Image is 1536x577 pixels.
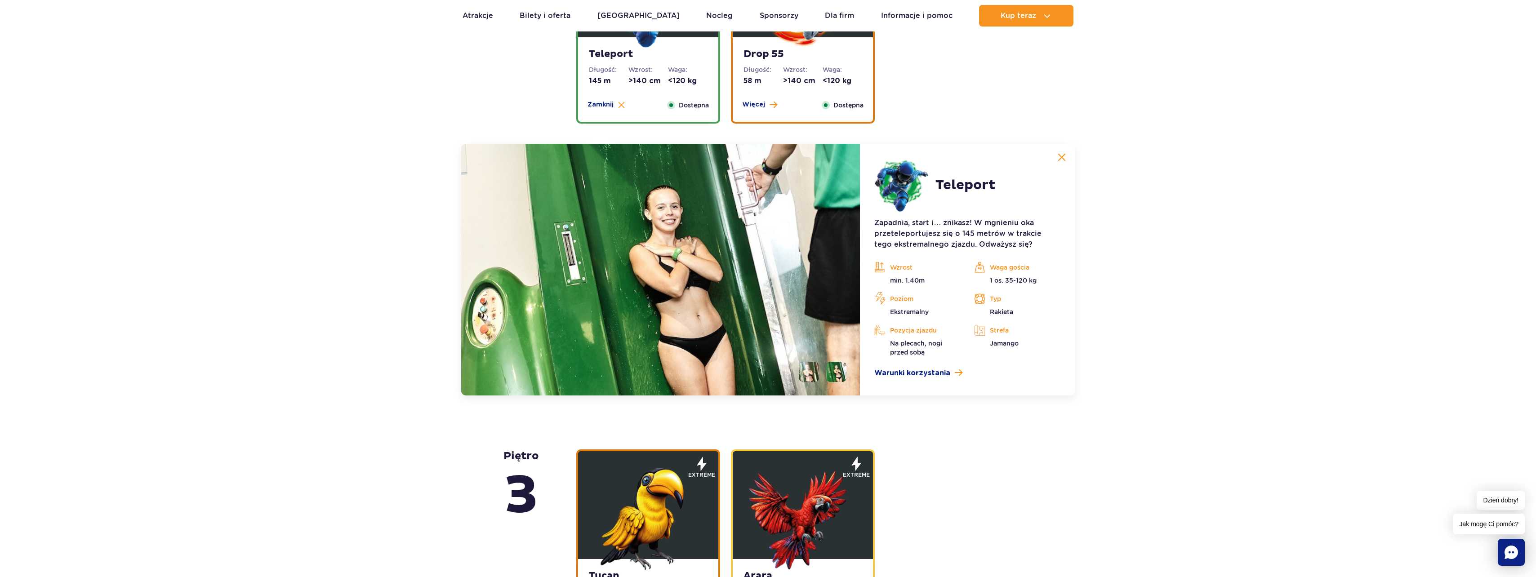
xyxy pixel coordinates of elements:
[588,100,614,109] span: Zamknij
[1001,12,1036,20] span: Kup teraz
[874,307,961,316] p: Ekstremalny
[874,158,928,212] img: 683e9e16b5164260818783.png
[503,449,539,529] strong: piętro
[589,76,628,86] dd: 145 m
[974,261,1060,274] p: Waga gościa
[874,368,1060,378] a: Warunki korzystania
[594,462,702,570] img: 683e9e3786a57738606523.png
[744,76,783,86] dd: 58 m
[628,76,668,86] dd: >140 cm
[843,471,870,479] span: extreme
[874,261,961,274] p: Wzrost
[935,177,996,193] h2: Teleport
[974,307,1060,316] p: Rakieta
[520,5,570,27] a: Bilety i oferta
[874,292,961,306] p: Poziom
[679,100,709,110] span: Dostępna
[874,276,961,285] p: min. 1.40m
[760,5,798,27] a: Sponsorzy
[463,5,493,27] a: Atrakcje
[823,76,862,86] dd: <120 kg
[742,100,777,109] button: Więcej
[974,276,1060,285] p: 1 os. 35-120 kg
[742,100,765,109] span: Więcej
[744,48,862,61] strong: Drop 55
[628,65,668,74] dt: Wzrost:
[749,462,857,570] img: 683e9e4e481cc327238821.png
[688,471,715,479] span: extreme
[668,76,708,86] dd: <120 kg
[825,5,854,27] a: Dla firm
[874,217,1060,250] p: Zapadnia, start i… znikasz! W mgnieniu oka przeteleportujesz się o 145 metrów w trakcie tego ekst...
[881,5,953,27] a: Informacje i pomoc
[744,65,783,74] dt: Długość:
[974,292,1060,306] p: Typ
[783,65,823,74] dt: Wzrost:
[974,324,1060,337] p: Strefa
[783,76,823,86] dd: >140 cm
[823,65,862,74] dt: Waga:
[503,463,539,529] span: 3
[833,100,864,110] span: Dostępna
[974,339,1060,348] p: Jamango
[597,5,680,27] a: [GEOGRAPHIC_DATA]
[874,324,961,337] p: Pozycja zjazdu
[1453,514,1525,534] span: Jak mogę Ci pomóc?
[589,65,628,74] dt: Długość:
[1498,539,1525,566] div: Chat
[668,65,708,74] dt: Waga:
[588,100,625,109] button: Zamknij
[1477,491,1525,510] span: Dzień dobry!
[706,5,733,27] a: Nocleg
[874,339,961,357] p: Na plecach, nogi przed sobą
[589,48,708,61] strong: Teleport
[979,5,1073,27] button: Kup teraz
[874,368,950,378] span: Warunki korzystania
